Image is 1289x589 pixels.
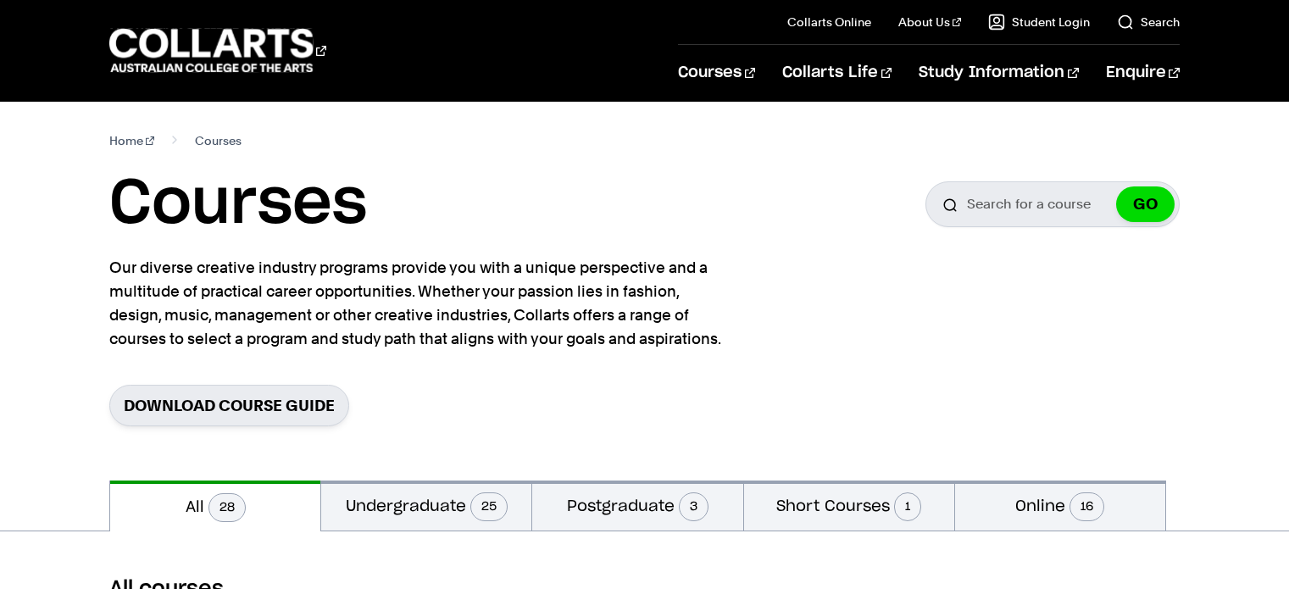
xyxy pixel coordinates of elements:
span: Courses [195,129,242,153]
input: Search for a course [925,181,1180,227]
a: Download Course Guide [109,385,349,426]
a: Search [1117,14,1180,31]
a: Collarts Online [787,14,871,31]
button: Online16 [955,481,1165,531]
button: All28 [110,481,320,531]
span: 16 [1070,492,1104,521]
span: 25 [470,492,508,521]
a: Study Information [919,45,1078,101]
button: Short Courses1 [744,481,954,531]
h1: Courses [109,166,367,242]
span: 3 [679,492,708,521]
a: Home [109,129,154,153]
button: GO [1116,186,1175,222]
a: Collarts Life [782,45,892,101]
button: Postgraduate3 [532,481,742,531]
a: Courses [678,45,755,101]
a: Student Login [988,14,1090,31]
p: Our diverse creative industry programs provide you with a unique perspective and a multitude of p... [109,256,728,351]
span: 28 [208,493,246,522]
button: Undergraduate25 [321,481,531,531]
span: 1 [894,492,921,521]
a: About Us [898,14,961,31]
a: Enquire [1106,45,1180,101]
div: Go to homepage [109,26,326,75]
